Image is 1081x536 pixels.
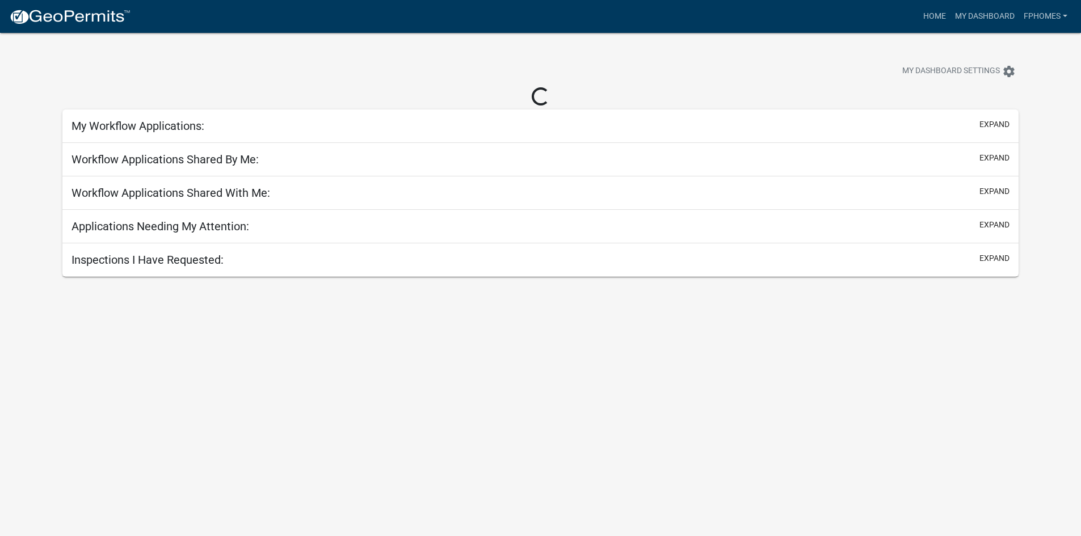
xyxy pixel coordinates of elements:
a: My Dashboard [950,6,1019,27]
button: expand [979,252,1010,264]
h5: Workflow Applications Shared With Me: [71,186,270,200]
i: settings [1002,65,1016,78]
h5: Applications Needing My Attention: [71,220,249,233]
h5: My Workflow Applications: [71,119,204,133]
button: expand [979,152,1010,164]
span: My Dashboard Settings [902,65,1000,78]
a: Home [919,6,950,27]
h5: Inspections I Have Requested: [71,253,224,267]
button: expand [979,185,1010,197]
button: My Dashboard Settingssettings [893,60,1025,82]
button: expand [979,219,1010,231]
h5: Workflow Applications Shared By Me: [71,153,259,166]
a: FPHomes [1019,6,1072,27]
button: expand [979,119,1010,130]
